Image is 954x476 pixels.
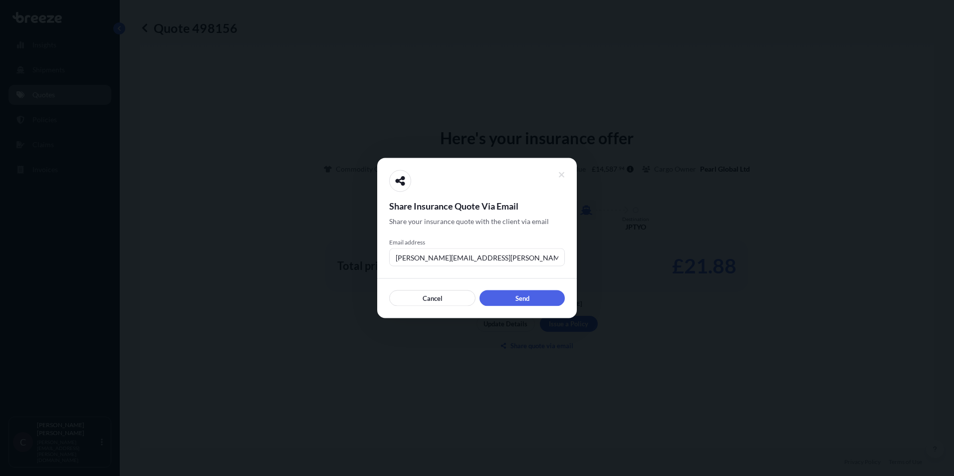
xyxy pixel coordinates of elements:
p: Send [515,293,529,303]
span: Share your insurance quote with the client via email [389,217,549,227]
input: example@gmail.com [389,248,565,266]
button: Send [479,290,565,306]
p: Cancel [423,293,443,303]
span: Share Insurance Quote Via Email [389,200,565,212]
span: Email address [389,238,565,246]
button: Cancel [389,290,476,306]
